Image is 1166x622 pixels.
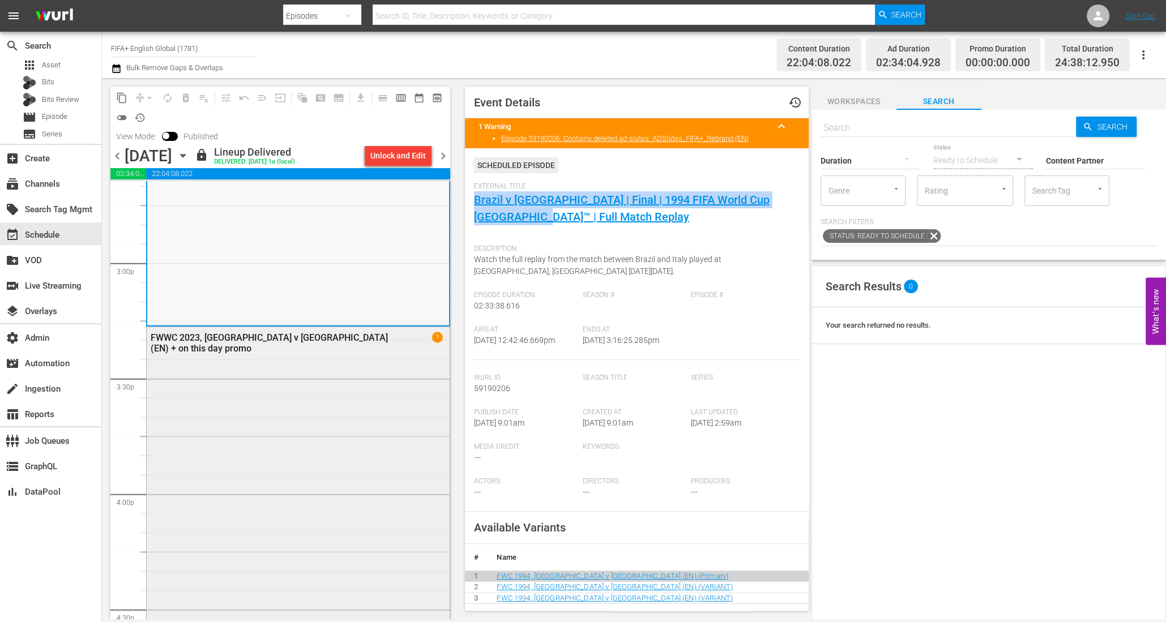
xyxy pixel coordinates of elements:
[23,93,36,106] div: Bits Review
[370,87,392,109] span: Day Calendar View
[134,112,146,123] span: history_outlined
[896,95,981,109] span: Search
[479,122,767,131] title: 1 Warning
[235,89,253,107] span: Revert to Primary Episode
[474,157,558,173] div: Scheduled Episode
[413,92,425,104] span: date_range_outlined
[583,374,685,383] span: Season Title
[42,59,61,71] span: Asset
[768,113,795,140] button: keyboard_arrow_up
[6,228,19,242] span: Schedule
[1055,41,1120,57] div: Total Duration
[775,119,788,133] span: keyboard_arrow_up
[1126,11,1155,20] a: Sign Out
[131,109,149,127] span: View History
[110,149,125,163] span: chevron_left
[583,408,685,417] span: Created At
[1093,117,1137,137] span: Search
[348,87,370,109] span: Download as CSV
[474,255,721,276] span: Watch the full replay from the match between Brazil and Italy played at [GEOGRAPHIC_DATA], [GEOGR...
[370,145,426,166] div: Unlock and Edit
[876,41,941,57] div: Ad Duration
[474,374,576,383] span: Wurl Id
[6,39,19,53] span: Search
[474,336,555,345] span: [DATE] 12:42:46.669pm
[6,279,19,293] span: Live Streaming
[27,3,82,29] img: ans4CAIJ8jUAAAAAAAAAAAAAAAAAAAAAAAAgQb4GAAAAAAAAAAAAAAAAAAAAAAAAJMjXAAAAAAAAAAAAAAAAAAAAAAAAgAT5G...
[933,144,1033,176] div: Ready to Schedule
[1146,277,1166,345] button: Open Feedback Widget
[6,331,19,345] span: Admin
[365,145,432,166] button: Unlock and Edit
[474,244,793,254] span: Description:
[823,229,927,243] span: Status: Ready to Schedule
[497,582,733,591] a: FWC 1994, [GEOGRAPHIC_DATA] v [GEOGRAPHIC_DATA] (EN) (VARIANT)
[6,357,19,370] span: Automation
[23,58,36,72] span: Asset
[151,332,389,354] div: FWWC 2023, [GEOGRAPHIC_DATA] v [GEOGRAPHIC_DATA] (EN) + on this day promo
[410,89,428,107] span: Month Calendar View
[428,89,446,107] span: View Backup
[691,291,793,300] span: Episode #
[213,87,235,109] span: Customize Events
[691,408,793,417] span: Last Updated
[146,168,450,179] span: 22:04:08.022
[178,132,224,141] span: Published
[23,127,36,141] span: Series
[465,570,488,582] td: 1
[787,57,851,70] span: 22:04:08.022
[788,96,802,109] span: Event History
[826,280,902,293] span: Search Results
[23,76,36,89] div: Bits
[497,594,733,602] a: FWC 1994, [GEOGRAPHIC_DATA] v [GEOGRAPHIC_DATA] (EN) (VARIANT)
[162,132,170,140] span: Toggle to switch from Published to Draft view.
[501,134,749,143] a: Episode 59190206: Contains deleted ad-slates: ADSlates_FIFA+_Rebrand (EN)
[821,217,1157,227] p: Search Filters:
[42,111,67,122] span: Episode
[474,325,576,334] span: Airs At
[432,92,443,104] span: preview_outlined
[113,89,131,107] span: Copy Lineup
[583,325,685,334] span: Ends At
[691,374,793,383] span: Series
[311,89,330,107] span: Create Search Block
[116,92,127,104] span: content_copy
[875,5,925,25] button: Search
[131,89,159,107] span: Remove Gaps & Overlaps
[253,89,271,107] span: Fill episodes with ad slates
[6,407,19,421] span: Reports
[6,485,19,499] span: DataPool
[6,460,19,473] span: GraphQL
[876,57,941,70] span: 02:34:04.928
[6,434,19,448] span: Job Queues
[395,92,407,104] span: calendar_view_week_outlined
[125,63,223,72] span: Bulk Remove Gaps & Overlaps
[195,148,208,162] span: lock
[113,109,131,127] span: 24 hours Lineup View is OFF
[474,443,576,452] span: Media Credit
[583,418,633,427] span: [DATE] 9:01am
[289,87,311,109] span: Refresh All Search Blocks
[583,477,685,486] span: Directors
[42,94,79,105] span: Bits Review
[6,304,19,318] span: Overlays
[159,89,177,107] span: Loop Content
[998,183,1009,194] button: Open
[781,89,809,116] button: history
[7,9,20,23] span: menu
[583,291,685,300] span: Season #
[474,521,566,534] span: Available Variants
[891,5,921,25] span: Search
[474,408,576,417] span: Publish Date
[474,418,524,427] span: [DATE] 9:01am
[1095,183,1105,194] button: Open
[6,382,19,396] span: Ingestion
[42,128,62,140] span: Series
[1076,117,1137,137] button: Search
[691,487,698,496] span: ---
[6,254,19,267] span: VOD
[465,544,488,571] th: #
[271,89,289,107] span: Update Metadata from Key Asset
[966,57,1030,70] span: 00:00:00.000
[474,193,770,224] a: Brazil v [GEOGRAPHIC_DATA] | Final | 1994 FIFA World Cup [GEOGRAPHIC_DATA]™ | Full Match Replay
